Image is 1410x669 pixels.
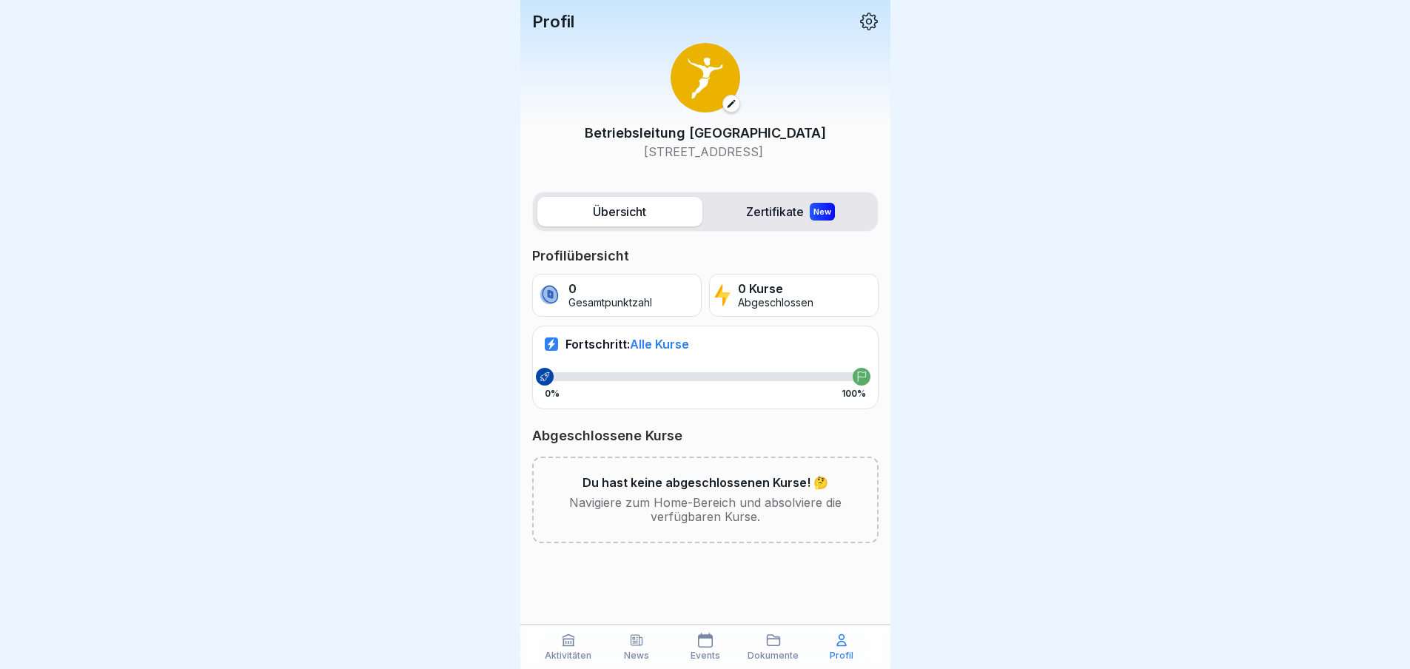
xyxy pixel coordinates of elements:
[691,650,720,661] p: Events
[708,197,873,226] label: Zertifikate
[585,123,826,143] p: Betriebsleitung [GEOGRAPHIC_DATA]
[738,282,813,296] p: 0 Kurse
[565,337,689,352] p: Fortschritt:
[630,337,689,352] span: Alle Kurse
[738,297,813,309] p: Abgeschlossen
[830,650,853,661] p: Profil
[714,283,731,308] img: lightning.svg
[568,297,652,309] p: Gesamtpunktzahl
[545,389,560,399] p: 0%
[532,247,879,265] p: Profilübersicht
[545,650,591,661] p: Aktivitäten
[557,496,853,524] p: Navigiere zum Home-Bereich und absolviere die verfügbaren Kurse.
[532,12,574,31] p: Profil
[537,197,702,226] label: Übersicht
[537,283,562,308] img: coin.svg
[810,203,835,221] div: New
[671,43,740,112] img: oo2rwhh5g6mqyfqxhtbddxvd.png
[585,143,826,161] p: [STREET_ADDRESS]
[624,650,649,661] p: News
[532,427,879,445] p: Abgeschlossene Kurse
[583,476,828,490] p: Du hast keine abgeschlossenen Kurse! 🤔
[748,650,799,661] p: Dokumente
[842,389,866,399] p: 100%
[568,282,652,296] p: 0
